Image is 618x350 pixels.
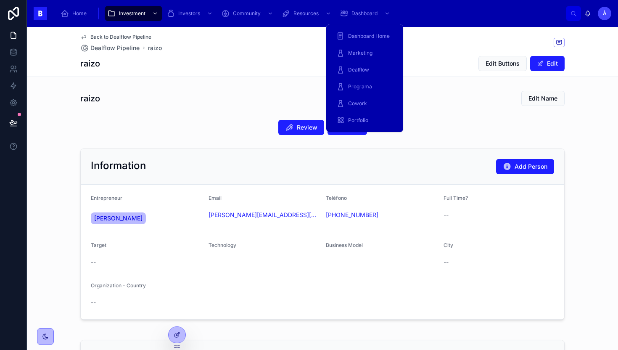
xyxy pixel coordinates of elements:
a: Investors [164,6,217,21]
span: Portfolio [348,117,368,124]
a: Cowork [331,96,398,111]
span: Organization - Country [91,282,146,289]
h1: raizo [80,93,100,104]
span: Target [91,242,106,248]
a: Programa [331,79,398,94]
a: Dashboard [337,6,394,21]
span: Investment [119,10,145,17]
span: -- [444,258,449,266]
a: Home [58,6,92,21]
a: Investment [105,6,162,21]
h2: Information [91,159,146,172]
span: Review [297,123,317,132]
span: Resources [293,10,319,17]
a: Resources [279,6,335,21]
span: À [603,10,607,17]
span: Community [233,10,261,17]
button: Edit [530,56,565,71]
a: Dealflow Pipeline [80,44,140,52]
span: Business Model [326,242,363,248]
span: -- [91,298,96,307]
span: Edit Buttons [486,59,520,68]
span: Email [209,195,222,201]
span: Dealflow Pipeline [90,44,140,52]
span: Marketing [348,50,372,56]
a: Back to Dealflow Pipeline [80,34,151,40]
span: Technology [209,242,236,248]
button: Edit Buttons [478,56,527,71]
span: Edit Name [528,94,557,103]
span: Dashboard Home [348,33,390,40]
h1: raizo [80,58,100,69]
span: [PERSON_NAME] [94,214,143,223]
a: Portfolio [331,113,398,128]
button: Edit Name [521,91,565,106]
span: Entrepreneur [91,195,122,201]
span: Teléfono [326,195,347,201]
a: [PHONE_NUMBER] [326,211,378,219]
div: scrollable content [54,4,566,23]
span: Home [72,10,87,17]
a: raizo [148,44,162,52]
span: Cowork [348,100,367,107]
button: Add Person [496,159,554,174]
span: Programa [348,83,372,90]
a: Community [219,6,277,21]
a: Marketing [331,45,398,61]
span: Dealflow [348,66,369,73]
span: Dashboard [351,10,378,17]
a: Dealflow [331,62,398,77]
span: Investors [178,10,200,17]
span: City [444,242,453,248]
span: -- [91,258,96,266]
button: Review [278,120,324,135]
span: Add Person [515,162,547,171]
span: -- [444,211,449,219]
a: [PERSON_NAME][EMAIL_ADDRESS][DOMAIN_NAME] [209,211,320,219]
img: App logo [34,7,47,20]
span: Back to Dealflow Pipeline [90,34,151,40]
a: Dashboard Home [331,29,398,44]
span: Full Time? [444,195,468,201]
a: [PERSON_NAME] [91,212,146,224]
